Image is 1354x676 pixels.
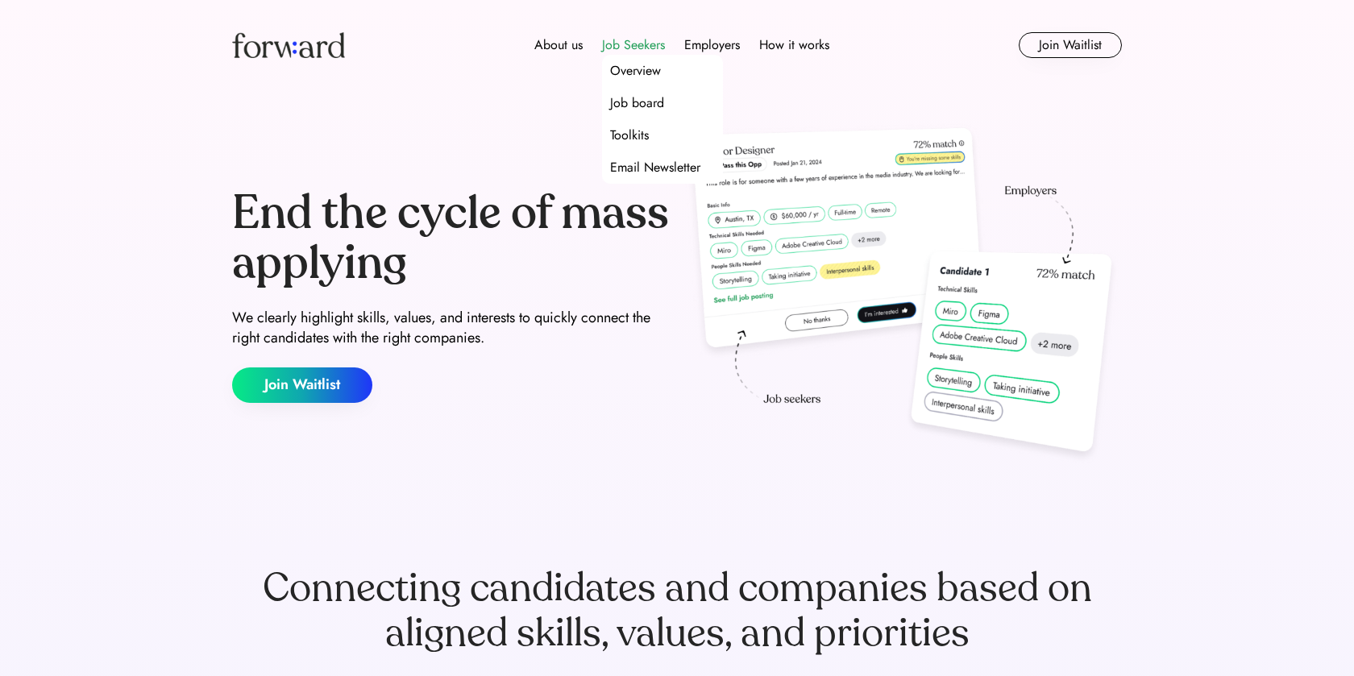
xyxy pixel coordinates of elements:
[683,122,1122,469] img: hero-image.png
[232,367,372,403] button: Join Waitlist
[232,32,345,58] img: Forward logo
[610,126,649,145] div: Toolkits
[610,93,664,113] div: Job board
[232,308,671,348] div: We clearly highlight skills, values, and interests to quickly connect the right candidates with t...
[232,189,671,288] div: End the cycle of mass applying
[534,35,583,55] div: About us
[759,35,829,55] div: How it works
[232,566,1122,656] div: Connecting candidates and companies based on aligned skills, values, and priorities
[610,158,700,177] div: Email Newsletter
[610,61,661,81] div: Overview
[684,35,740,55] div: Employers
[1019,32,1122,58] button: Join Waitlist
[602,35,665,55] div: Job Seekers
